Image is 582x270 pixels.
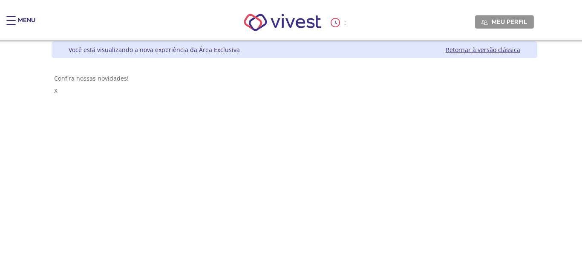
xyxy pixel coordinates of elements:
div: Vivest [45,41,537,270]
a: Retornar à versão clássica [446,46,520,54]
span: X [54,87,58,95]
img: Vivest [234,4,331,41]
img: Meu perfil [481,19,488,26]
div: Você está visualizando a nova experiência da Área Exclusiva [69,46,240,54]
div: : [331,18,348,27]
div: Menu [18,16,35,33]
span: Meu perfil [492,18,527,26]
div: Confira nossas novidades! [54,74,535,82]
a: Meu perfil [475,15,534,28]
